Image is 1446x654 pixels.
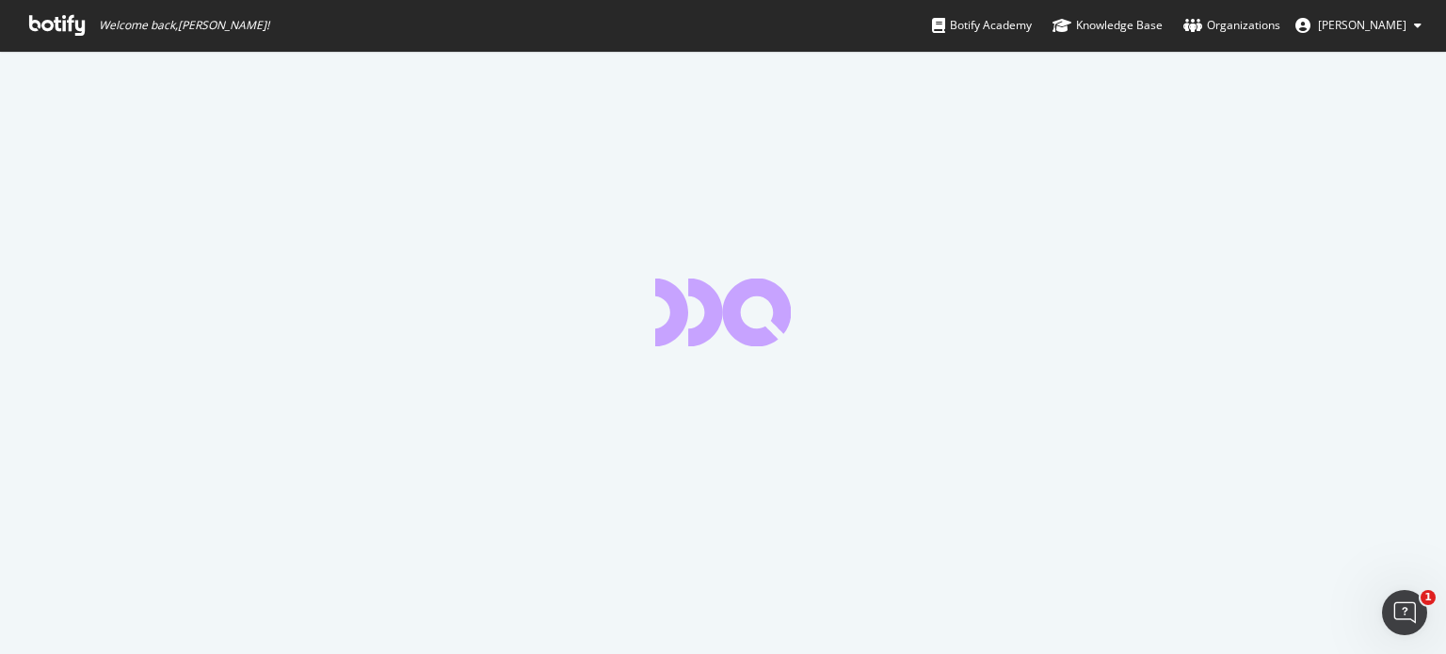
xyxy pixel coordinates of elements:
[1382,590,1427,635] iframe: Intercom live chat
[1421,590,1436,605] span: 1
[99,18,269,33] span: Welcome back, [PERSON_NAME] !
[1052,16,1163,35] div: Knowledge Base
[932,16,1032,35] div: Botify Academy
[1280,10,1437,40] button: [PERSON_NAME]
[1318,17,1406,33] span: Rachel Hildebrand
[1183,16,1280,35] div: Organizations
